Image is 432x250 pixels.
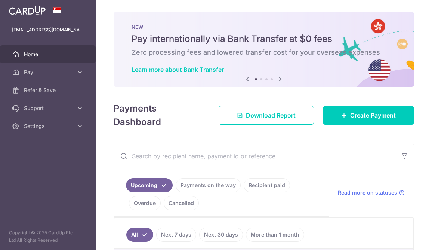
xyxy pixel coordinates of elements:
[9,6,46,15] img: CardUp
[338,189,397,196] span: Read more on statuses
[114,102,205,129] h4: Payments Dashboard
[323,106,414,125] a: Create Payment
[219,106,314,125] a: Download Report
[129,196,161,210] a: Overdue
[164,196,199,210] a: Cancelled
[24,51,73,58] span: Home
[244,178,290,192] a: Recipient paid
[126,228,153,242] a: All
[24,68,73,76] span: Pay
[132,24,396,30] p: NEW
[132,33,396,45] h5: Pay internationally via Bank Transfer at $0 fees
[24,86,73,94] span: Refer & Save
[176,178,241,192] a: Payments on the way
[114,144,396,168] input: Search by recipient name, payment id or reference
[338,189,405,196] a: Read more on statuses
[24,104,73,112] span: Support
[132,66,224,73] a: Learn more about Bank Transfer
[156,228,196,242] a: Next 7 days
[12,26,84,34] p: [EMAIL_ADDRESS][DOMAIN_NAME]
[246,228,304,242] a: More than 1 month
[24,122,73,130] span: Settings
[126,178,173,192] a: Upcoming
[132,48,396,57] h6: Zero processing fees and lowered transfer cost for your overseas expenses
[199,228,243,242] a: Next 30 days
[114,12,414,87] img: Bank transfer banner
[246,111,296,120] span: Download Report
[350,111,396,120] span: Create Payment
